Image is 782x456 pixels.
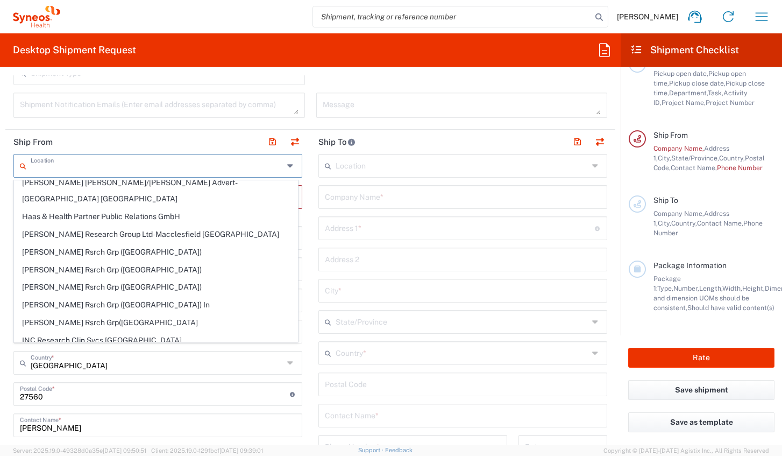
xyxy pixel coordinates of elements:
span: Width, [722,284,742,292]
span: [PERSON_NAME] Rsrch Grp ([GEOGRAPHIC_DATA]) [15,262,297,278]
span: Height, [742,284,765,292]
span: City, [658,219,671,227]
span: Phone Number [717,164,763,172]
span: Company Name, [653,144,704,152]
span: [DATE] 09:50:51 [103,447,146,454]
input: Shipment, tracking or reference number [313,6,592,27]
span: [PERSON_NAME] Rsrch Grp ([GEOGRAPHIC_DATA]) [15,244,297,261]
span: [PERSON_NAME] Rsrch Grp([GEOGRAPHIC_DATA] [15,314,297,331]
span: Department, [669,89,708,97]
span: Pickup close date, [669,79,726,87]
span: Server: 2025.19.0-49328d0a35e [13,447,146,454]
h2: Ship To [318,137,356,148]
span: [PERSON_NAME] [PERSON_NAME]/[PERSON_NAME] Advert- [GEOGRAPHIC_DATA] [GEOGRAPHIC_DATA] [15,174,297,208]
span: Copyright © [DATE]-[DATE] Agistix Inc., All Rights Reserved [603,446,769,455]
span: Client: 2025.19.0-129fbcf [151,447,263,454]
span: Haas & Health Partner Public Relations GmbH [15,208,297,225]
span: Country, [719,154,745,162]
span: Company Name, [653,209,704,218]
span: Ship To [653,196,678,205]
span: Number, [673,284,699,292]
span: State/Province, [671,154,719,162]
span: Package 1: [653,275,681,292]
span: [PERSON_NAME] [617,12,678,22]
a: Support [358,447,385,453]
button: Rate [628,348,774,368]
a: Feedback [385,447,413,453]
h2: Ship From [13,137,53,148]
span: Contact Name, [671,164,717,172]
span: Project Name, [662,99,706,107]
button: Save as template [628,412,774,432]
span: [PERSON_NAME] Rsrch Grp ([GEOGRAPHIC_DATA]) [15,279,297,296]
h2: Desktop Shipment Request [13,44,136,57]
span: [PERSON_NAME] Research Group Ltd-Macclesfield [GEOGRAPHIC_DATA] [15,226,297,243]
span: Task, [708,89,723,97]
span: Ship From [653,131,688,139]
h2: Shipment Checklist [630,44,739,57]
span: [DATE] 09:39:01 [219,447,263,454]
span: Country, [671,219,697,227]
span: Pickup open date, [653,69,708,78]
span: INC Research Clin Svcs [GEOGRAPHIC_DATA] [15,332,297,349]
span: [PERSON_NAME] Rsrch Grp ([GEOGRAPHIC_DATA]) In [15,297,297,313]
span: Project Number [706,99,755,107]
span: Contact Name, [697,219,743,227]
span: Package Information [653,261,727,270]
span: Type, [657,284,673,292]
span: City, [658,154,671,162]
span: Length, [699,284,722,292]
span: Should have valid content(s) [687,304,774,312]
button: Save shipment [628,380,774,400]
